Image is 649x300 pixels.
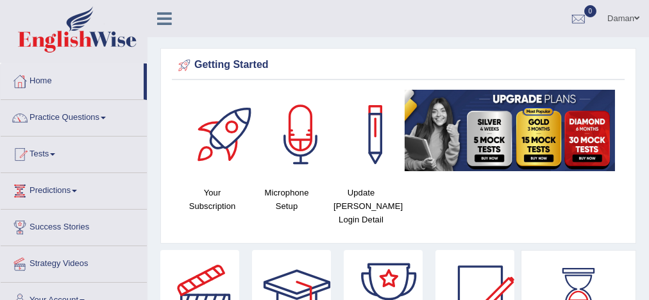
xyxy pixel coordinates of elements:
[1,173,147,205] a: Predictions
[330,186,392,226] h4: Update [PERSON_NAME] Login Detail
[256,186,317,213] h4: Microphone Setup
[1,246,147,278] a: Strategy Videos
[584,5,597,17] span: 0
[1,210,147,242] a: Success Stories
[405,90,615,171] img: small5.jpg
[175,56,621,75] div: Getting Started
[181,186,243,213] h4: Your Subscription
[1,100,147,132] a: Practice Questions
[1,137,147,169] a: Tests
[1,63,144,96] a: Home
